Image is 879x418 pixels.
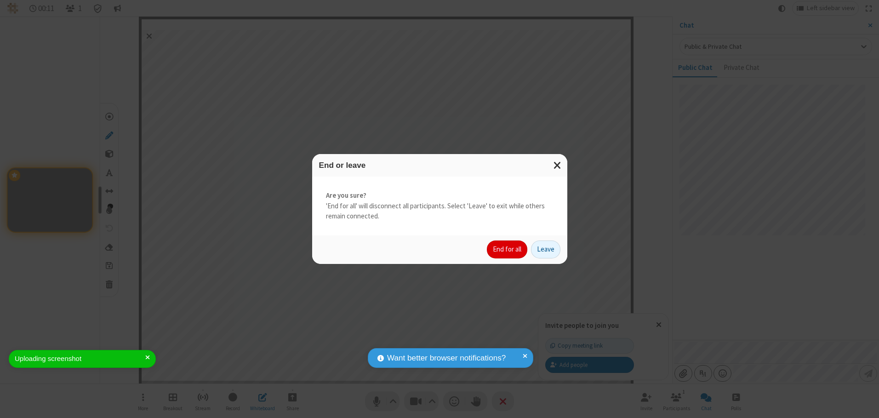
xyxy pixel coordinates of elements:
[319,161,560,170] h3: End or leave
[531,240,560,259] button: Leave
[312,177,567,235] div: 'End for all' will disconnect all participants. Select 'Leave' to exit while others remain connec...
[387,352,506,364] span: Want better browser notifications?
[15,354,145,364] div: Uploading screenshot
[326,190,554,201] strong: Are you sure?
[548,154,567,177] button: Close modal
[487,240,527,259] button: End for all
